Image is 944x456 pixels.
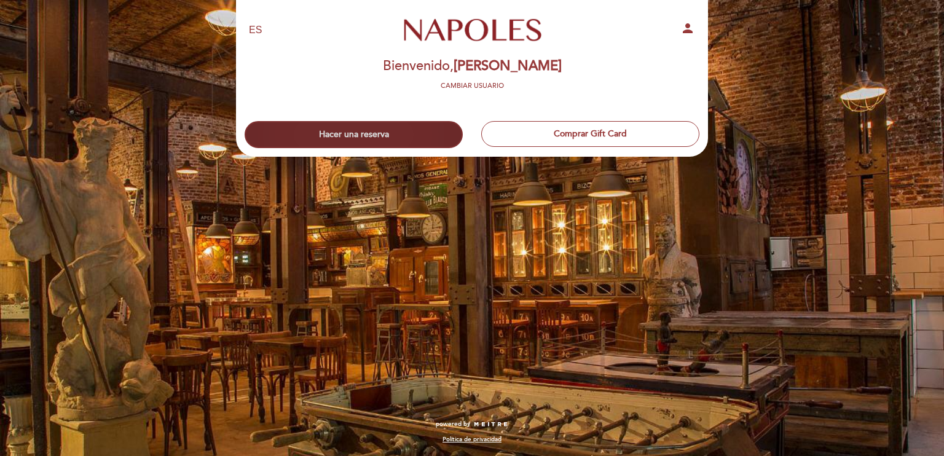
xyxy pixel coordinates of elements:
[473,422,508,428] img: MEITRE
[680,21,695,40] button: person
[436,420,470,428] span: powered by
[383,59,562,74] h2: Bienvenido,
[437,81,508,92] button: Cambiar usuario
[680,21,695,36] i: person
[442,435,502,444] a: Política de privacidad
[481,121,699,147] button: Comprar Gift Card
[245,121,463,148] button: Hacer una reserva
[436,420,508,428] a: powered by
[395,14,549,47] a: Napoles
[454,58,562,74] span: [PERSON_NAME]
